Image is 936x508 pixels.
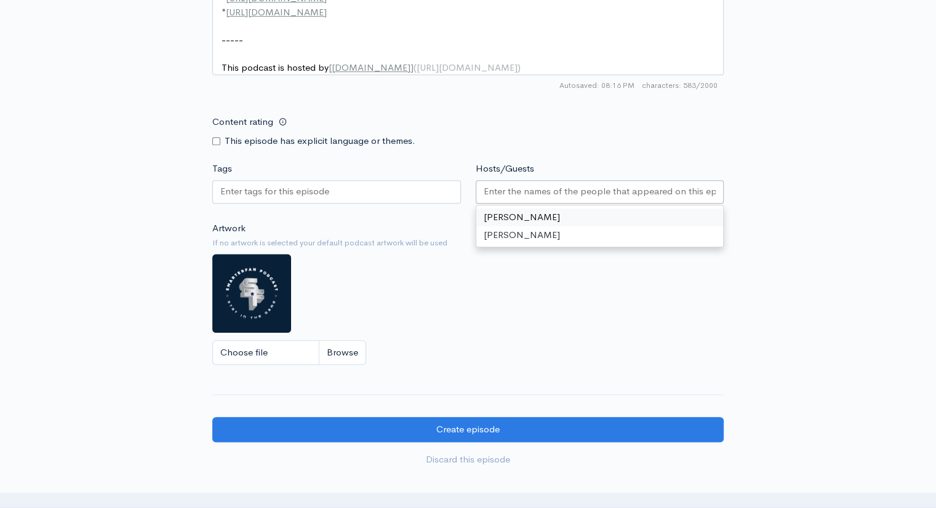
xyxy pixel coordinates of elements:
input: Enter tags for this episode [220,185,331,199]
div: [PERSON_NAME] [476,208,724,226]
label: Tags [212,162,232,176]
a: Discard this episode [212,447,724,472]
input: Enter the names of the people that appeared on this episode [484,185,716,199]
label: This episode has explicit language or themes. [225,134,415,148]
div: [PERSON_NAME] [476,226,724,244]
span: Autosaved: 08:16 PM [559,80,634,91]
small: If no artwork is selected your default podcast artwork will be used [212,237,724,249]
input: Create episode [212,417,724,442]
span: [DOMAIN_NAME] [332,62,410,73]
span: ( [414,62,417,73]
span: 583/2000 [642,80,718,91]
span: ----- [222,34,243,46]
label: Hosts/Guests [476,162,534,176]
span: [ [329,62,332,73]
span: This podcast is hosted by [222,62,521,73]
span: [URL][DOMAIN_NAME] [226,6,327,18]
span: [URL][DOMAIN_NAME] [417,62,518,73]
label: Artwork [212,221,246,236]
label: Content rating [212,109,273,135]
span: ) [518,62,521,73]
span: ] [410,62,414,73]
